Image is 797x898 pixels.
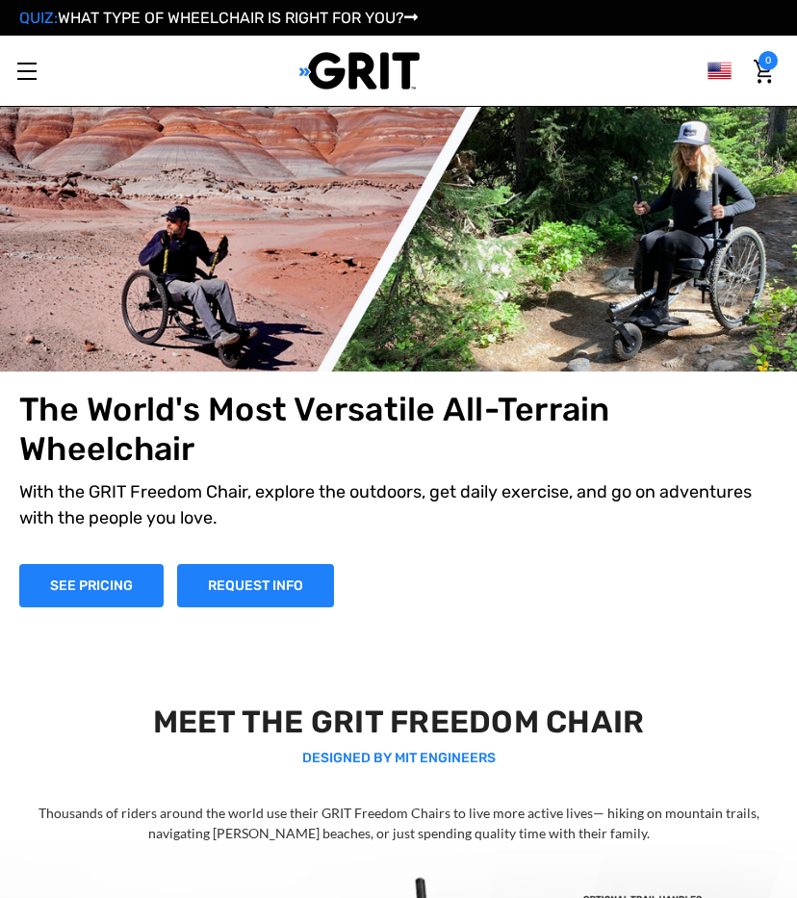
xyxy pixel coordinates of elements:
img: us.png [707,59,732,83]
img: Cart [754,60,773,84]
span: Toggle menu [17,70,37,72]
span: QUIZ: [19,9,58,27]
h1: The World's Most Versatile All-Terrain Wheelchair [19,391,626,470]
a: Cart with 0 items [749,51,778,91]
h2: MEET THE GRIT FREEDOM CHAIR [20,704,778,740]
a: Shop Now [19,564,164,607]
p: DESIGNED BY MIT ENGINEERS [20,748,778,768]
img: GRIT All-Terrain Wheelchair and Mobility Equipment [299,51,420,90]
span: 0 [758,51,778,70]
p: Thousands of riders around the world use their GRIT Freedom Chairs to live more active lives— hik... [20,803,778,843]
p: With the GRIT Freedom Chair, explore the outdoors, get daily exercise, and go on adventures with ... [19,479,778,531]
a: QUIZ:WHAT TYPE OF WHEELCHAIR IS RIGHT FOR YOU? [19,9,418,27]
a: Slide number 1, Request Information [177,564,334,607]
